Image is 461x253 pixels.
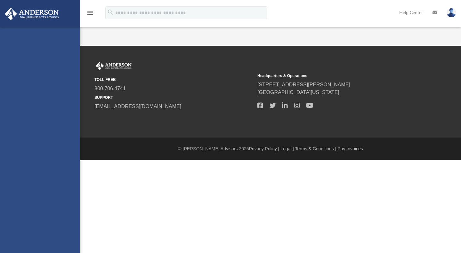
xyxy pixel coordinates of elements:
[80,146,461,152] div: © [PERSON_NAME] Advisors 2025
[3,8,61,20] img: Anderson Advisors Platinum Portal
[94,104,181,109] a: [EMAIL_ADDRESS][DOMAIN_NAME]
[94,62,133,70] img: Anderson Advisors Platinum Portal
[86,12,94,17] a: menu
[94,77,253,83] small: TOLL FREE
[86,9,94,17] i: menu
[257,90,339,95] a: [GEOGRAPHIC_DATA][US_STATE]
[295,146,336,151] a: Terms & Conditions |
[447,8,456,17] img: User Pic
[94,95,253,100] small: SUPPORT
[257,73,416,79] small: Headquarters & Operations
[249,146,279,151] a: Privacy Policy |
[257,82,350,87] a: [STREET_ADDRESS][PERSON_NAME]
[337,146,363,151] a: Pay Invoices
[107,9,114,16] i: search
[94,86,126,91] a: 800.706.4741
[280,146,294,151] a: Legal |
